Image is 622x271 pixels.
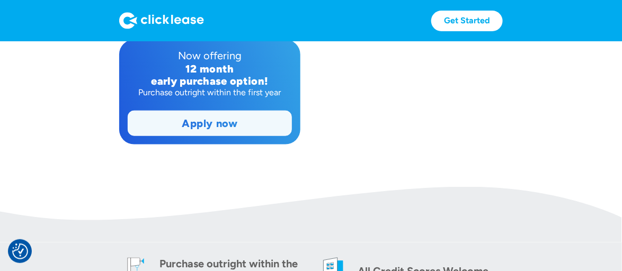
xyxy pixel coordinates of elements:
[128,48,292,63] div: Now offering
[12,243,28,259] button: Consent Preferences
[431,11,503,31] a: Get Started
[128,111,291,135] a: Apply now
[12,243,28,259] img: Revisit consent button
[128,75,292,87] div: early purchase option!
[128,63,292,75] div: 12 month
[119,12,204,29] img: Logo
[128,87,292,98] div: Purchase outright within the first year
